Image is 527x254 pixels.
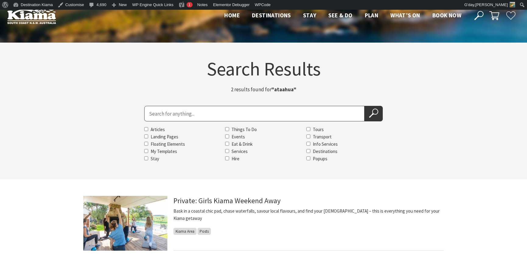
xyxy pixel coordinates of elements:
span: See & Do [328,12,352,19]
a: Private: Girls Kiama Weekend Away [173,196,281,205]
label: Events [232,134,245,140]
span: What’s On [390,12,420,19]
img: Kiama Logo [7,7,56,24]
label: Stay [151,156,159,162]
label: Things To Do [232,127,257,132]
label: Floating Elements [151,141,185,147]
span: Home [224,12,240,19]
label: Eat & Drink [232,141,253,147]
span: 1 [188,2,190,7]
label: Hire [232,156,239,162]
nav: Main Menu [218,11,467,21]
label: Transport [313,134,332,140]
span: Posts [197,228,211,235]
label: Articles [151,127,165,132]
label: Popups [313,156,327,162]
strong: "ataahua" [271,86,296,93]
h1: Search Results [83,59,444,78]
span: Book now [432,12,461,19]
span: Destinations [252,12,291,19]
label: Landing Pages [151,134,178,140]
label: Tours [313,127,324,132]
span: [PERSON_NAME] [475,2,508,7]
label: My Templates [151,148,177,154]
span: Plan [365,12,379,19]
label: Services [232,148,248,154]
p: 2 results found for [187,85,340,94]
label: Info Services [313,141,338,147]
span: Stay [303,12,316,19]
input: Search for: [144,106,365,121]
span: Kiama Area [173,228,197,235]
label: Destinations [313,148,337,154]
p: Bask in a coastal chic pad, chase waterfalls, savour local flavours, and find your [DEMOGRAPHIC_D... [173,207,444,222]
